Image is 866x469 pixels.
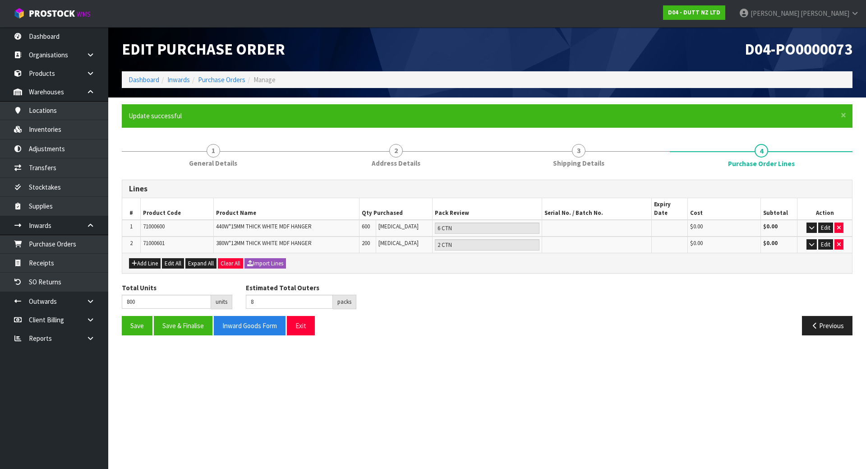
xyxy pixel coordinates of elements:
input: Estimated Total Outers [246,295,333,309]
span: Shipping Details [553,158,604,168]
button: Add Line [129,258,161,269]
span: Manage [253,75,276,84]
th: Product Code [140,198,213,220]
button: Edit All [162,258,184,269]
input: Total Units [122,295,211,309]
span: 3 [572,144,585,158]
span: 1 [130,223,133,230]
span: 71000600 [143,223,165,230]
th: # [122,198,140,220]
span: 440W*15MM THICK WHITE MDF HANGER [216,223,312,230]
span: Purchase Order Lines [122,173,852,342]
button: Previous [802,316,852,335]
strong: D04 - DUTT NZ LTD [668,9,720,16]
span: Purchase Order Lines [728,159,795,168]
span: [MEDICAL_DATA] [378,223,419,230]
button: Clear All [218,258,243,269]
span: Address Details [372,158,420,168]
a: Dashboard [129,75,159,84]
button: Import Lines [244,258,286,269]
span: Update successful [129,111,182,120]
h3: Lines [129,185,845,193]
button: Inward Goods Form [214,316,286,335]
th: Action [797,198,852,220]
th: Expiry Date [651,198,688,220]
input: Pack Review [435,223,539,234]
span: ProStock [29,8,75,19]
a: Inwards [167,75,190,84]
span: Expand All [188,260,214,267]
strong: $0.00 [763,239,778,247]
span: [MEDICAL_DATA] [378,239,419,247]
span: 71000601 [143,239,165,247]
span: 1 [207,144,220,158]
div: packs [333,295,356,309]
button: Save [122,316,152,335]
span: 380W*12MM THICK WHITE MDF HANGER [216,239,312,247]
span: 4 [755,144,768,158]
span: 2 [389,144,403,158]
span: D04-PO0000073 [745,39,852,59]
th: Product Name [213,198,359,220]
div: units [211,295,232,309]
input: Pack Review [435,239,539,251]
span: 2 [130,239,133,247]
span: [PERSON_NAME] [801,9,849,18]
button: Edit [818,223,833,233]
th: Qty Purchased [359,198,433,220]
span: 600 [362,223,370,230]
span: [PERSON_NAME] [751,9,799,18]
button: Exit [287,316,315,335]
span: × [841,109,846,121]
th: Serial No. / Batch No. [542,198,651,220]
button: Edit [818,239,833,250]
label: Estimated Total Outers [246,283,319,293]
th: Subtotal [761,198,797,220]
span: $0.00 [690,223,703,230]
a: D04 - DUTT NZ LTD [663,5,725,20]
button: Expand All [185,258,216,269]
span: General Details [189,158,237,168]
img: cube-alt.png [14,8,25,19]
th: Cost [688,198,761,220]
strong: $0.00 [763,223,778,230]
span: Edit Purchase Order [122,39,285,59]
span: $0.00 [690,239,703,247]
a: Purchase Orders [198,75,245,84]
button: Save & Finalise [154,316,212,335]
span: 200 [362,239,370,247]
label: Total Units [122,283,157,293]
th: Pack Review [433,198,542,220]
small: WMS [77,10,91,19]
